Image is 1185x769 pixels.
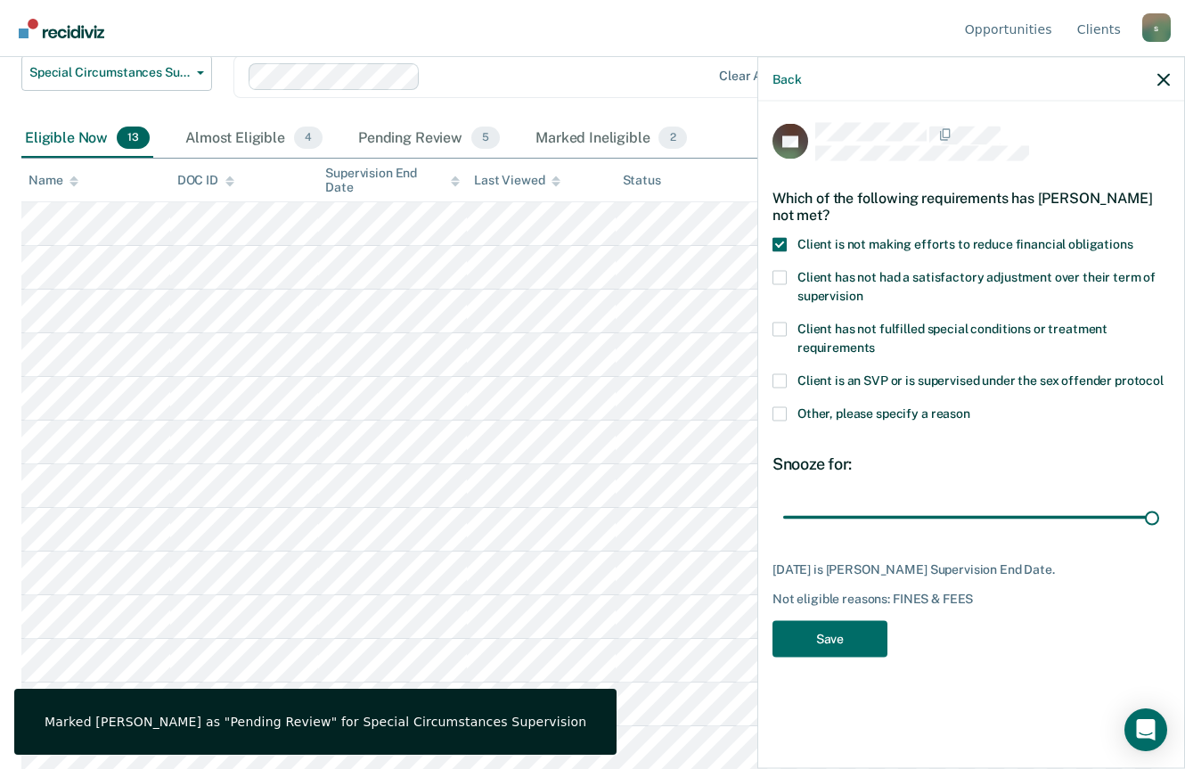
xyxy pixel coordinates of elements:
div: Name [29,173,78,188]
div: Which of the following requirements has [PERSON_NAME] not met? [772,175,1170,237]
button: Profile dropdown button [1142,13,1171,42]
div: Not eligible reasons: FINES & FEES [772,592,1170,607]
div: Last Viewed [474,173,560,188]
span: Client has not had a satisfactory adjustment over their term of supervision [797,269,1156,302]
div: Pending Review [355,119,503,159]
div: Marked Ineligible [532,119,691,159]
span: Client is an SVP or is supervised under the sex offender protocol [797,372,1164,387]
span: 2 [658,127,686,150]
div: DOC ID [177,173,234,188]
span: Other, please specify a reason [797,405,970,420]
button: Back [772,71,801,86]
img: Recidiviz [19,19,104,38]
button: Save [772,620,887,657]
span: 4 [294,127,323,150]
div: Marked [PERSON_NAME] as "Pending Review" for Special Circumstances Supervision [45,714,586,730]
div: Open Intercom Messenger [1124,708,1167,751]
span: Client is not making efforts to reduce financial obligations [797,236,1133,250]
div: Eligible Now [21,119,153,159]
span: Client has not fulfilled special conditions or treatment requirements [797,321,1107,354]
span: Special Circumstances Supervision [29,65,190,80]
div: Status [623,173,661,188]
span: 5 [471,127,500,150]
div: s [1142,13,1171,42]
span: 13 [117,127,150,150]
div: [DATE] is [PERSON_NAME] Supervision End Date. [772,561,1170,577]
div: Almost Eligible [182,119,326,159]
div: Snooze for: [772,454,1170,473]
div: Supervision End Date [325,166,460,196]
div: Clear agents [719,69,795,84]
